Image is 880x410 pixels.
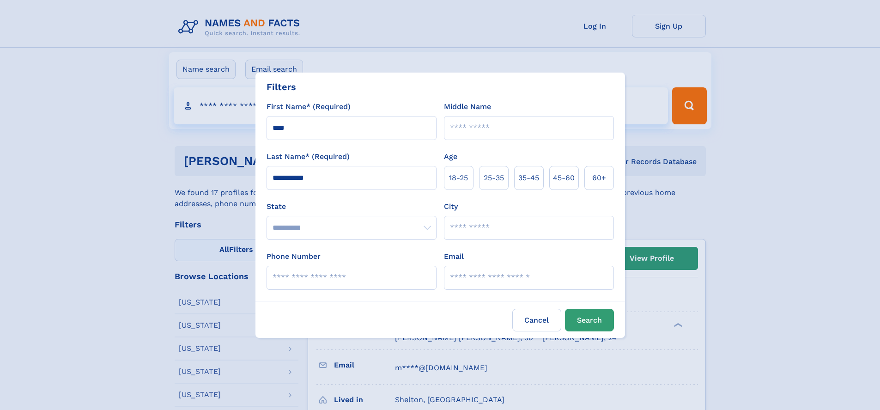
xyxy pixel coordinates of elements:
label: Middle Name [444,101,491,112]
span: 18‑25 [449,172,468,184]
span: 60+ [592,172,606,184]
label: Email [444,251,464,262]
label: First Name* (Required) [267,101,351,112]
div: Filters [267,80,296,94]
span: 35‑45 [518,172,539,184]
button: Search [565,309,614,331]
span: 25‑35 [484,172,504,184]
label: Cancel [512,309,561,331]
label: Last Name* (Required) [267,151,350,162]
label: City [444,201,458,212]
label: Phone Number [267,251,321,262]
label: Age [444,151,457,162]
label: State [267,201,437,212]
span: 45‑60 [553,172,575,184]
